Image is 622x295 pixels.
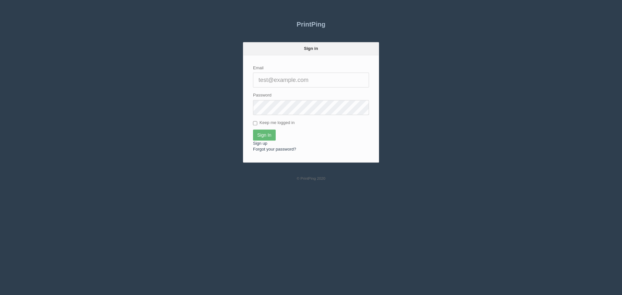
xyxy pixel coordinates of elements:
label: Keep me logged in [253,120,294,126]
a: PrintPing [243,16,379,32]
small: © PrintPing 2020 [297,176,326,180]
input: Keep me logged in [253,121,257,125]
a: Forgot your password? [253,147,296,152]
input: test@example.com [253,73,369,87]
strong: Sign in [304,46,318,51]
a: Sign up [253,141,267,146]
label: Password [253,92,271,98]
input: Sign In [253,130,276,141]
label: Email [253,65,264,71]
